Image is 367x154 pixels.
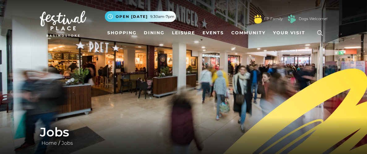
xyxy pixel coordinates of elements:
[169,27,198,39] a: Leisure
[271,27,311,39] a: Your Visit
[229,27,268,39] a: Community
[150,14,174,19] span: 9.30am-7pm
[40,140,58,146] a: Home
[273,30,305,36] span: Your Visit
[200,27,226,39] a: Events
[35,125,332,147] div: /
[105,27,139,39] a: Shopping
[141,27,167,39] a: Dining
[60,140,75,146] a: Jobs
[40,11,86,37] img: Festival Place Logo
[264,16,283,22] a: FP Family
[40,125,327,139] h1: Jobs
[105,11,176,22] button: Open [DATE] 9.30am-7pm
[116,14,148,19] span: Open [DATE]
[299,16,327,22] a: Dogs Welcome!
